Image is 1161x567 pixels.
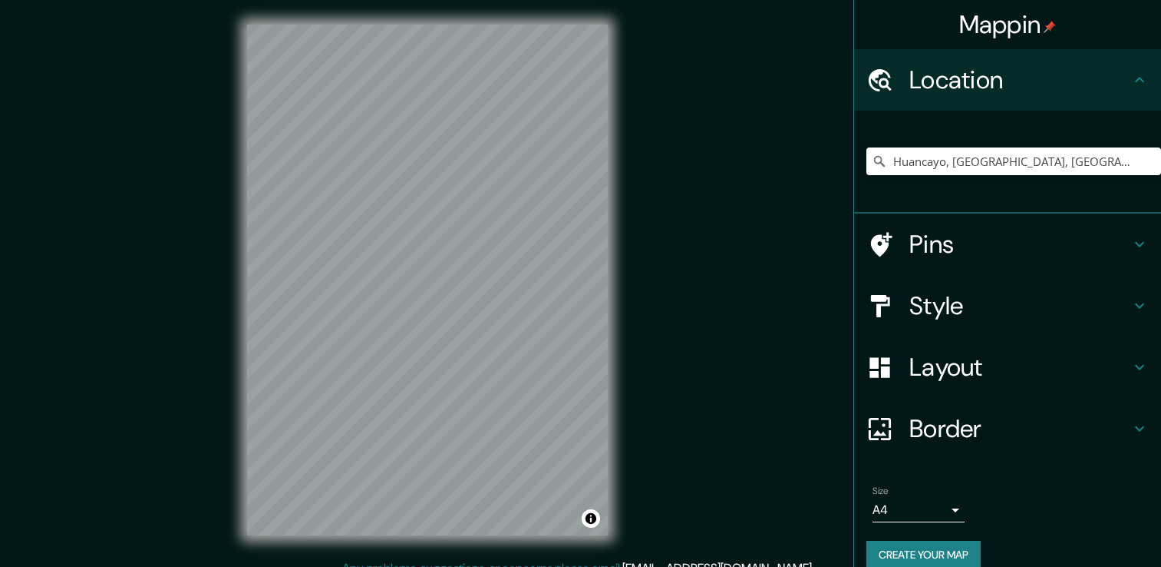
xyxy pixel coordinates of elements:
h4: Border [909,413,1130,444]
label: Size [872,485,889,498]
div: Border [854,398,1161,459]
div: Location [854,49,1161,111]
canvas: Map [247,25,608,535]
input: Pick your city or area [866,148,1161,175]
h4: Mappin [959,9,1057,40]
div: A4 [872,498,965,522]
div: Pins [854,214,1161,275]
h4: Layout [909,352,1130,383]
div: Layout [854,337,1161,398]
div: Style [854,275,1161,337]
h4: Style [909,290,1130,321]
h4: Pins [909,229,1130,260]
img: pin-icon.png [1044,21,1056,33]
h4: Location [909,65,1130,95]
button: Toggle attribution [582,509,600,528]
